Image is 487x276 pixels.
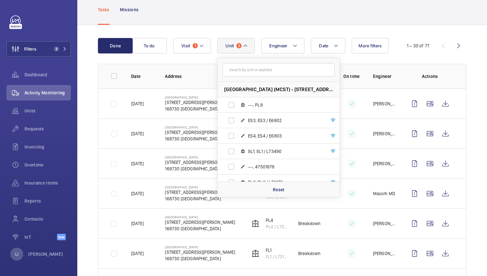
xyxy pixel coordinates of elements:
[252,220,259,227] img: elevator.svg
[252,250,259,257] img: elevator.svg
[165,129,235,136] p: [STREET_ADDRESS][PERSON_NAME]
[165,215,235,219] p: [GEOGRAPHIC_DATA]
[248,102,323,108] span: ---, PL8
[54,46,59,52] span: 3
[248,133,323,139] span: ES4, ES4 / E6803
[24,216,71,222] span: Contacts
[261,38,304,53] button: Engineer
[248,164,323,170] span: ---, 47501878
[24,108,71,114] span: Units
[165,189,235,195] p: [STREET_ADDRESS][PERSON_NAME]
[266,253,288,260] p: FL1 / L73137
[24,46,36,52] span: Filters
[266,247,288,253] p: FL1
[6,41,71,57] button: Filters3
[131,100,144,107] p: [DATE]
[266,224,288,230] p: PL4 / L73316
[248,117,323,124] span: ES3, ES3 / E6802
[225,43,234,48] span: Unit
[98,6,110,13] p: Tasks
[165,219,235,225] p: [STREET_ADDRESS][PERSON_NAME]
[98,38,133,53] button: Done
[311,38,345,53] button: Date
[373,73,396,80] p: Engineer
[165,106,235,112] p: 168730 [GEOGRAPHIC_DATA]
[165,155,235,159] p: [GEOGRAPHIC_DATA]
[407,73,453,80] p: Actions
[165,95,235,99] p: [GEOGRAPHIC_DATA]
[131,250,144,257] p: [DATE]
[28,251,63,257] p: [PERSON_NAME]
[217,38,255,53] button: Unit3
[341,73,363,80] p: On time
[165,195,235,202] p: 168730 [GEOGRAPHIC_DATA]
[24,90,71,96] span: Activity Monitoring
[298,220,321,227] p: Breakdown
[165,249,235,255] p: [STREET_ADDRESS][PERSON_NAME]
[248,179,323,186] span: PL6, PL6 / L73173
[319,43,328,48] span: Date
[373,160,396,167] p: [PERSON_NAME]
[373,100,396,107] p: [PERSON_NAME]
[165,125,235,129] p: [GEOGRAPHIC_DATA]
[248,148,323,155] span: SL1, SL1 / L73490
[224,86,333,93] span: [GEOGRAPHIC_DATA] (MCST) - [STREET_ADDRESS][PERSON_NAME]
[373,130,396,137] p: [PERSON_NAME] Bin [PERSON_NAME]
[131,130,144,137] p: [DATE]
[120,6,139,13] p: Missions
[131,73,155,80] p: Date
[131,190,144,197] p: [DATE]
[236,43,242,48] span: 3
[24,126,71,132] span: Requests
[57,234,66,240] span: Beta
[165,185,235,189] p: [GEOGRAPHIC_DATA]
[15,251,18,257] p: LI
[165,225,235,232] p: 168730 [GEOGRAPHIC_DATA]
[165,99,235,106] p: [STREET_ADDRESS][PERSON_NAME]
[165,166,235,172] p: 168730 [GEOGRAPHIC_DATA]
[165,73,239,80] p: Address
[269,43,287,48] span: Engineer
[24,71,71,78] span: Dashboard
[165,255,235,262] p: 168730 [GEOGRAPHIC_DATA]
[165,245,235,249] p: [GEOGRAPHIC_DATA]
[24,144,71,150] span: Invoicing
[298,250,321,257] p: Breakdown
[352,38,388,53] button: More filters
[24,234,57,240] span: IoT
[358,43,382,48] span: More filters
[132,38,167,53] button: To do
[173,38,211,53] button: Visit1
[193,43,198,48] span: 1
[165,159,235,166] p: [STREET_ADDRESS][PERSON_NAME]
[273,186,285,193] p: Reset
[165,136,235,142] p: 168730 [GEOGRAPHIC_DATA]
[24,180,71,186] span: Insurance items
[407,43,429,49] div: 1 – 30 of 77
[373,220,396,227] p: [PERSON_NAME]
[24,162,71,168] span: Overtime
[131,220,144,227] p: [DATE]
[181,43,190,48] span: Visit
[24,198,71,204] span: Reports
[373,190,395,197] p: Masom MD
[223,63,335,77] input: Search by unit or address
[266,217,288,224] p: PL4
[131,160,144,167] p: [DATE]
[373,250,396,257] p: [PERSON_NAME]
